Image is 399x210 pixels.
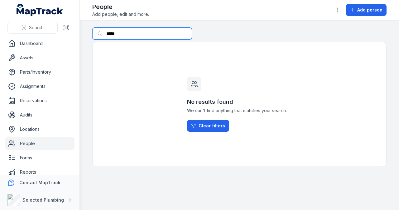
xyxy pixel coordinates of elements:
a: Dashboard [5,37,75,50]
a: Locations [5,123,75,135]
span: Search [29,25,44,31]
span: Add person [357,7,382,13]
a: People [5,137,75,150]
a: Clear filters [187,120,229,132]
a: Reports [5,166,75,178]
h2: People [92,2,149,11]
a: Audits [5,109,75,121]
a: Parts/Inventory [5,66,75,78]
strong: Contact MapTrack [19,180,60,185]
button: Add person [346,4,387,16]
span: We can't find anything that matches your search. [187,107,292,114]
a: Assets [5,52,75,64]
h3: No results found [187,98,292,106]
button: Search [7,22,58,34]
span: Add people, edit and more. [92,11,149,17]
a: MapTrack [17,4,63,16]
strong: Selected Plumbing [22,197,64,203]
a: Reservations [5,94,75,107]
a: Assignments [5,80,75,93]
a: Forms [5,152,75,164]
